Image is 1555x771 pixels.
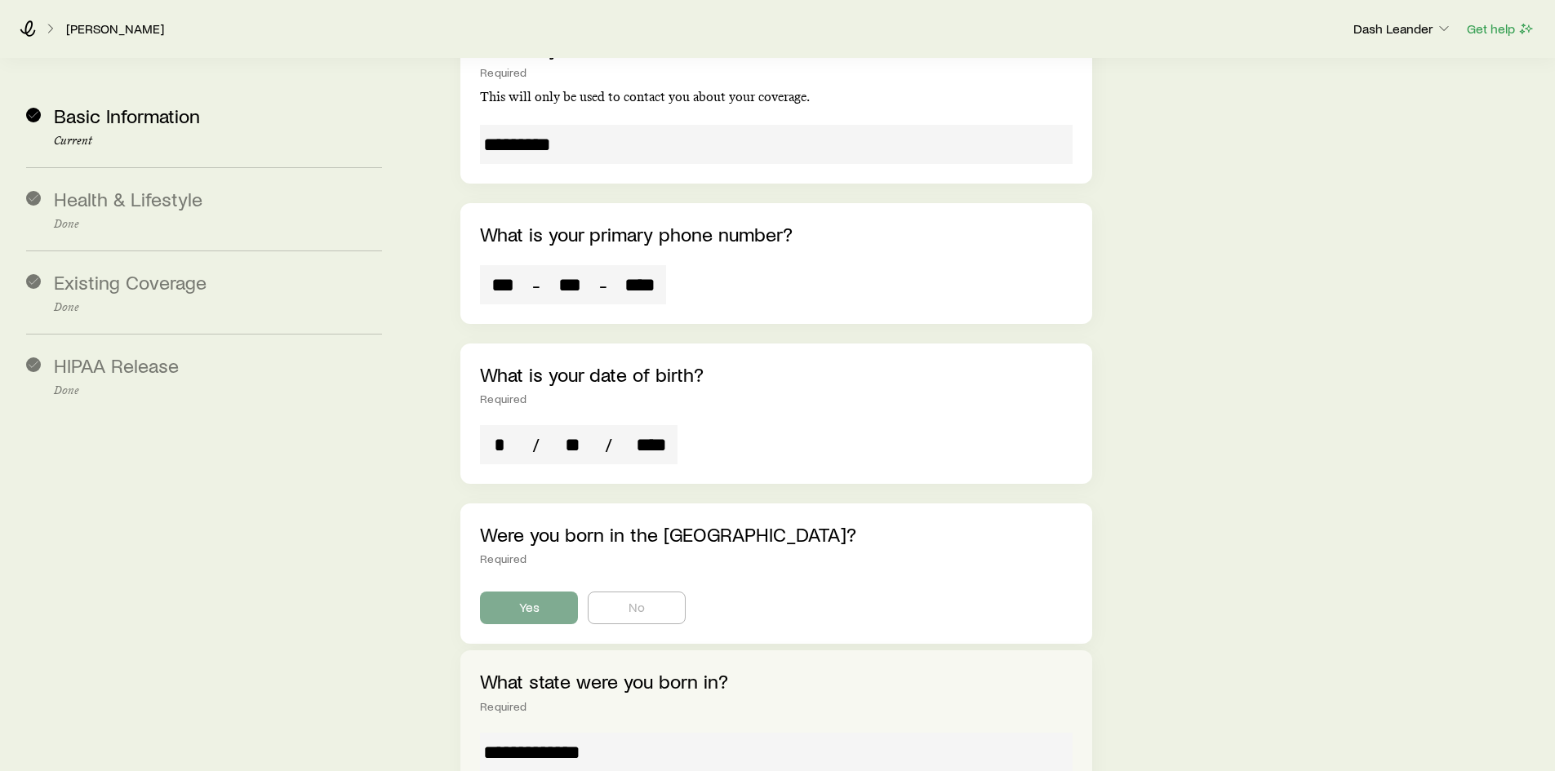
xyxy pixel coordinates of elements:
span: - [532,273,540,296]
button: No [588,592,686,624]
span: Health & Lifestyle [54,187,202,210]
p: What is your date of birth? [480,363,1072,386]
span: Existing Coverage [54,270,207,294]
p: Were you born in the [GEOGRAPHIC_DATA]? [480,523,1072,546]
button: Yes [480,592,578,624]
button: Dash Leander [1353,20,1453,39]
span: HIPAA Release [54,353,179,377]
div: Required [480,700,1072,713]
div: Required [480,552,1072,565]
span: / [526,433,546,456]
span: / [598,433,619,456]
span: - [599,273,607,296]
label: What state were you born in? [480,669,728,693]
button: Get help [1466,20,1535,38]
div: Required [480,66,1072,79]
span: Basic Information [54,104,200,127]
a: [PERSON_NAME] [65,21,165,37]
p: Done [54,218,382,231]
p: Done [54,384,382,397]
p: This will only be used to contact you about your coverage. [480,89,1072,105]
p: Done [54,301,382,314]
p: What is your primary phone number? [480,223,1072,246]
p: Current [54,135,382,148]
div: Required [480,392,1072,405]
p: Dash Leander [1353,20,1452,37]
